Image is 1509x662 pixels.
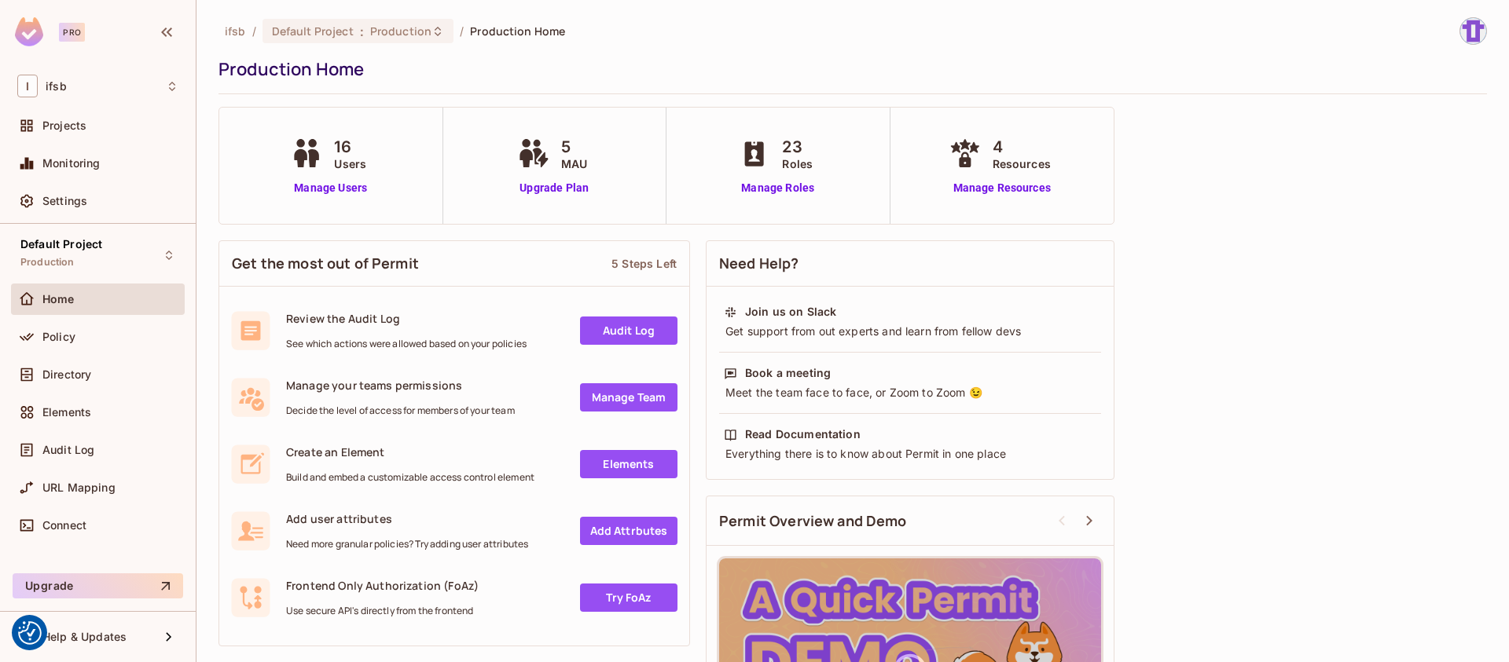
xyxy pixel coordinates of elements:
[945,180,1059,196] a: Manage Resources
[13,573,183,598] button: Upgrade
[286,605,479,617] span: Use secure API's directly from the frontend
[782,155,813,172] span: Roles
[232,254,419,273] span: Get the most out of Permit
[42,157,101,170] span: Monitoring
[42,406,91,419] span: Elements
[218,57,1479,81] div: Production Home
[359,25,365,38] span: :
[370,24,431,38] span: Production
[286,471,534,484] span: Build and embed a customizable access control element
[42,293,75,305] span: Home
[724,324,1096,339] div: Get support from out experts and learn from fellow devs
[561,155,587,172] span: MAU
[286,404,515,417] span: Decide the level of access for members of your team
[42,519,86,532] span: Connect
[561,135,587,159] span: 5
[286,311,527,326] span: Review the Audit Log
[745,304,836,320] div: Join us on Slack
[42,631,127,643] span: Help & Updates
[460,24,464,38] li: /
[286,444,534,459] span: Create an Element
[42,481,116,494] span: URL Mapping
[286,578,479,593] span: Frontend Only Authorization (FoAz)
[782,135,813,159] span: 23
[334,155,366,172] span: Users
[286,338,527,350] span: See which actions were allowed based on your policies
[18,621,42,645] img: Revisit consent button
[286,538,528,550] span: Need more granular policies? Try adding user attributes
[42,444,94,456] span: Audit Log
[20,238,102,251] span: Default Project
[286,511,528,526] span: Add user attributes
[724,385,1096,400] div: Meet the team face to face, or Zoom to Zoom 😉
[724,446,1096,462] div: Everything there is to know about Permit in one place
[42,368,91,381] span: Directory
[42,331,75,343] span: Policy
[745,426,861,442] div: Read Documentation
[745,365,831,381] div: Book a meeting
[17,75,38,97] span: I
[719,254,799,273] span: Need Help?
[59,23,85,42] div: Pro
[580,583,677,612] a: Try FoAz
[272,24,354,38] span: Default Project
[42,195,87,207] span: Settings
[18,621,42,645] button: Consent Preferences
[580,517,677,545] a: Add Attrbutes
[611,256,677,271] div: 5 Steps Left
[42,119,86,132] span: Projects
[470,24,565,38] span: Production Home
[287,180,374,196] a: Manage Users
[580,450,677,478] a: Elements
[20,256,75,269] span: Production
[580,316,677,345] a: Audit Log
[334,135,366,159] span: 16
[1460,18,1486,44] img: s.ersan@ifsb.eu
[735,180,821,196] a: Manage Roles
[514,180,595,196] a: Upgrade Plan
[252,24,256,38] li: /
[15,17,43,46] img: SReyMgAAAABJRU5ErkJggg==
[580,383,677,411] a: Manage Team
[993,155,1051,172] span: Resources
[719,511,907,531] span: Permit Overview and Demo
[46,80,67,93] span: Workspace: ifsb
[225,24,246,38] span: the active workspace
[993,135,1051,159] span: 4
[286,378,515,393] span: Manage your teams permissions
